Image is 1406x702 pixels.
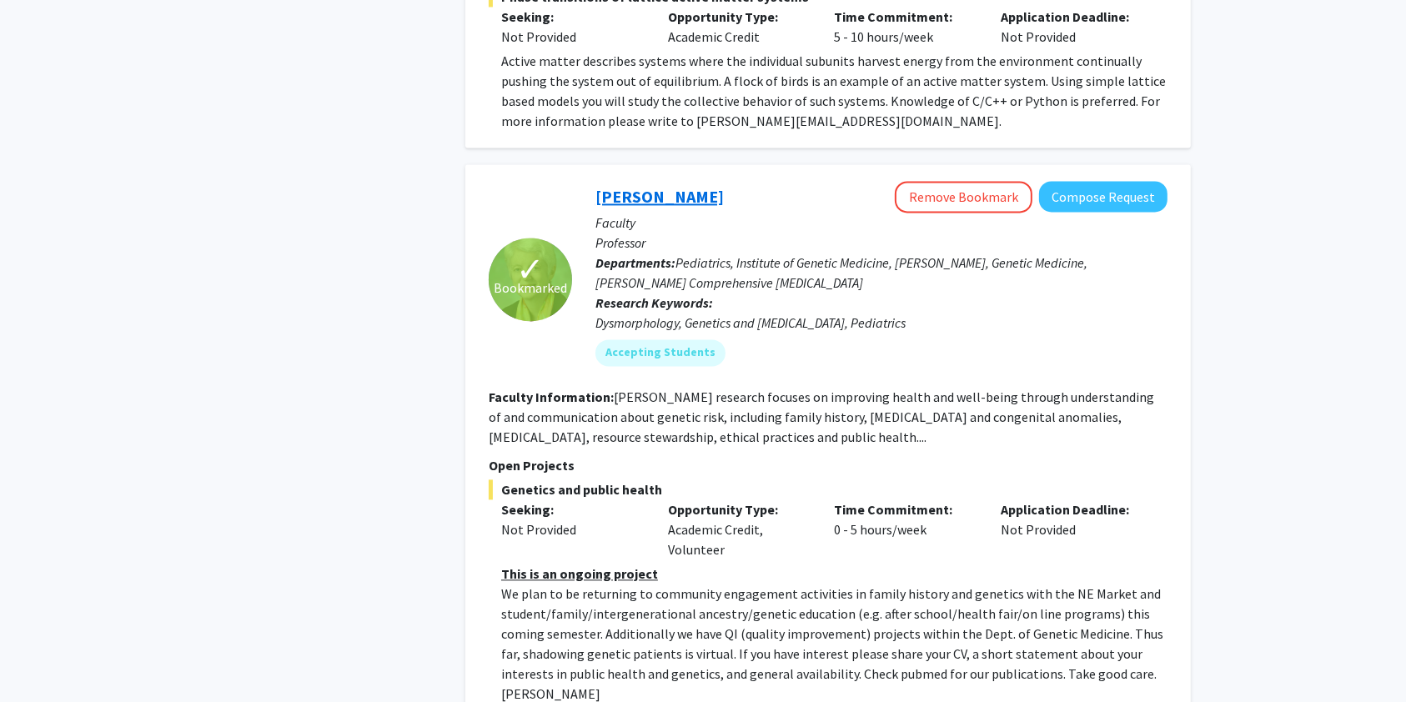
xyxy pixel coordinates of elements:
p: Application Deadline: [1001,7,1142,27]
p: Active matter describes systems where the individual subunits harvest energy from the environment... [501,51,1167,131]
u: This is an ongoing project [501,565,658,582]
mat-chip: Accepting Students [595,339,726,366]
div: 0 - 5 hours/week [822,499,989,559]
b: Departments: [595,254,675,271]
div: Not Provided [988,7,1155,47]
div: Not Provided [501,27,643,47]
p: Faculty [595,213,1167,233]
p: Time Commitment: [835,7,977,27]
b: Faculty Information: [489,389,614,405]
div: Dysmorphology, Genetics and [MEDICAL_DATA], Pediatrics [595,313,1167,333]
span: Genetics and public health [489,479,1167,499]
b: Research Keywords: [595,294,713,311]
div: Not Provided [988,499,1155,559]
div: 5 - 10 hours/week [822,7,989,47]
span: Bookmarked [494,278,567,298]
p: Opportunity Type: [668,7,810,27]
p: Seeking: [501,499,643,519]
a: [PERSON_NAME] [595,186,724,207]
span: ✓ [516,261,545,278]
div: Academic Credit, Volunteer [655,499,822,559]
p: Open Projects [489,455,1167,475]
button: Compose Request to Joann Bodurtha [1039,181,1167,212]
span: Pediatrics, Institute of Genetic Medicine, [PERSON_NAME], Genetic Medicine, [PERSON_NAME] Compreh... [595,254,1087,291]
div: Academic Credit [655,7,822,47]
div: Not Provided [501,519,643,539]
p: Opportunity Type: [668,499,810,519]
p: Professor [595,233,1167,253]
button: Remove Bookmark [895,181,1032,213]
p: Time Commitment: [835,499,977,519]
p: Application Deadline: [1001,499,1142,519]
p: Seeking: [501,7,643,27]
iframe: Chat [13,627,71,689]
fg-read-more: [PERSON_NAME] research focuses on improving health and well-being through understanding of and co... [489,389,1154,445]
